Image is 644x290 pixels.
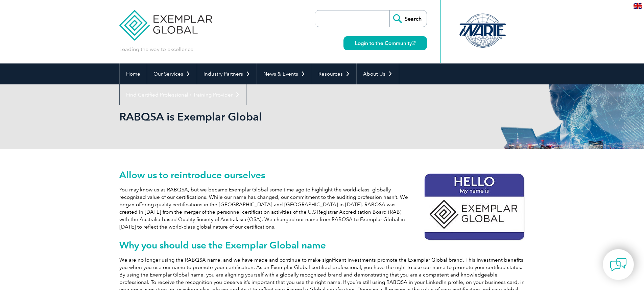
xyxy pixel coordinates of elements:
h2: Allow us to reintroduce ourselves [119,169,525,180]
a: Resources [312,63,356,84]
a: About Us [357,63,399,84]
p: You may know us as RABQSA, but we became Exemplar Global some time ago to highlight the world-cla... [119,186,525,231]
img: en [634,3,642,9]
p: Leading the way to excellence [119,46,193,53]
h2: Why you should use the Exemplar Global name [119,240,525,251]
img: open_square.png [412,41,415,45]
input: Search [389,10,427,27]
a: News & Events [257,63,312,84]
h2: RABQSA is Exemplar Global [119,111,403,122]
img: contact-chat.png [610,256,627,273]
a: Industry Partners [197,63,257,84]
a: Login to the Community [343,36,427,50]
a: Our Services [147,63,197,84]
a: Find Certified Professional / Training Provider [120,84,246,105]
a: Home [120,63,147,84]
